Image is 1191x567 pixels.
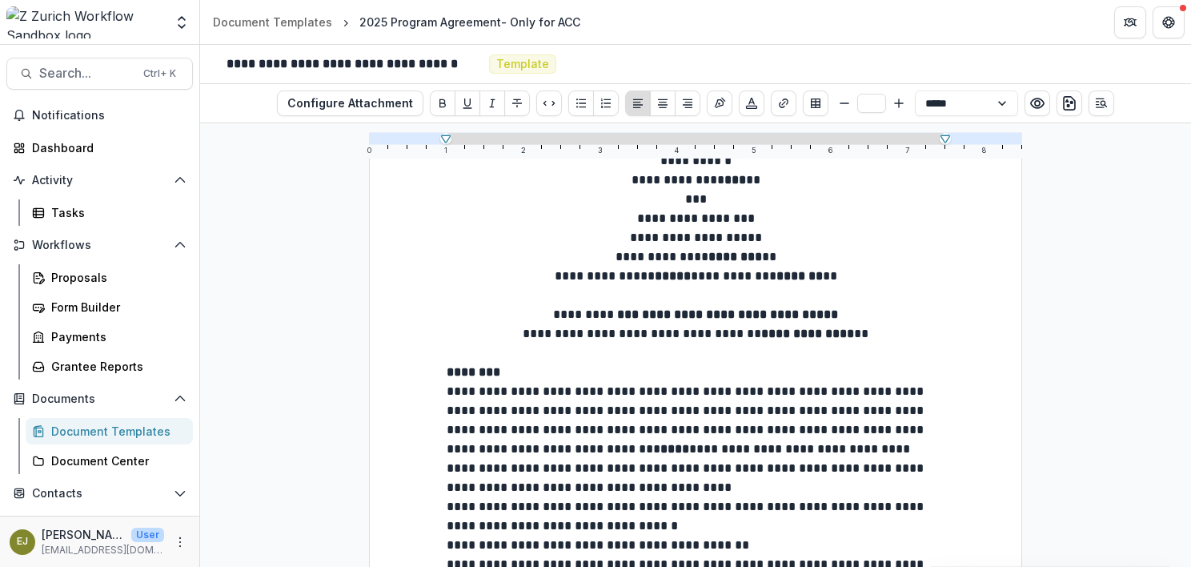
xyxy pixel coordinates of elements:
button: Align Right [675,90,700,116]
a: Document Templates [26,418,193,444]
a: Tasks [26,199,193,226]
button: Bold [430,90,455,116]
span: Contacts [32,487,167,501]
p: [EMAIL_ADDRESS][DOMAIN_NAME] [42,543,164,557]
span: Activity [32,174,167,187]
a: Payments [26,324,193,350]
button: Search... [6,58,193,90]
div: Grantee Reports [51,358,180,375]
button: Open Workflows [6,232,193,258]
button: Open Editor Sidebar [1089,90,1114,116]
button: Bigger [889,94,908,113]
div: Document Templates [213,14,332,30]
button: download-word [1057,90,1082,116]
img: Z Zurich Workflow Sandbox logo [6,6,164,38]
p: [PERSON_NAME] [42,526,125,543]
button: More [170,533,190,552]
button: Partners [1114,6,1146,38]
button: Strike [504,90,530,116]
button: Italicize [479,90,505,116]
button: Create link [771,90,796,116]
nav: breadcrumb [207,10,587,34]
button: Align Left [625,90,651,116]
a: Dashboard [6,135,193,161]
button: Insert Signature [707,90,732,116]
div: 2025 Program Agreement- Only for ACC [359,14,580,30]
div: Form Builder [51,299,180,316]
a: Form Builder [26,294,193,320]
button: Underline [455,90,480,116]
button: Notifications [6,103,193,128]
span: Workflows [32,239,167,252]
a: Proposals [26,264,193,291]
button: Preview preview-doc.pdf [1025,90,1050,116]
button: Insert Table [803,90,828,116]
div: Payments [51,328,180,345]
a: Document Templates [207,10,339,34]
button: Open Documents [6,386,193,412]
div: Dashboard [32,139,180,156]
div: Emelie Jutblad [17,537,28,547]
button: Open entity switcher [170,6,193,38]
button: Choose font color [739,90,764,116]
button: Align Center [650,90,676,116]
button: Bullet List [568,90,594,116]
div: Document Templates [51,423,180,440]
div: Document Center [51,452,180,469]
span: Template [496,58,549,71]
button: Configure Attachment [277,90,423,116]
div: Ctrl + K [140,65,179,82]
span: Documents [32,392,167,406]
button: Open Activity [6,167,193,193]
span: Search... [39,66,134,81]
a: Grantee Reports [26,353,193,380]
button: Ordered List [593,90,619,116]
div: Tasks [51,204,180,221]
span: Notifications [32,109,186,123]
button: Smaller [835,94,854,113]
div: Proposals [51,269,180,286]
button: Get Help [1153,6,1185,38]
button: Open Contacts [6,481,193,506]
a: Document Center [26,448,193,474]
button: Code [536,90,562,116]
p: User [131,528,164,542]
